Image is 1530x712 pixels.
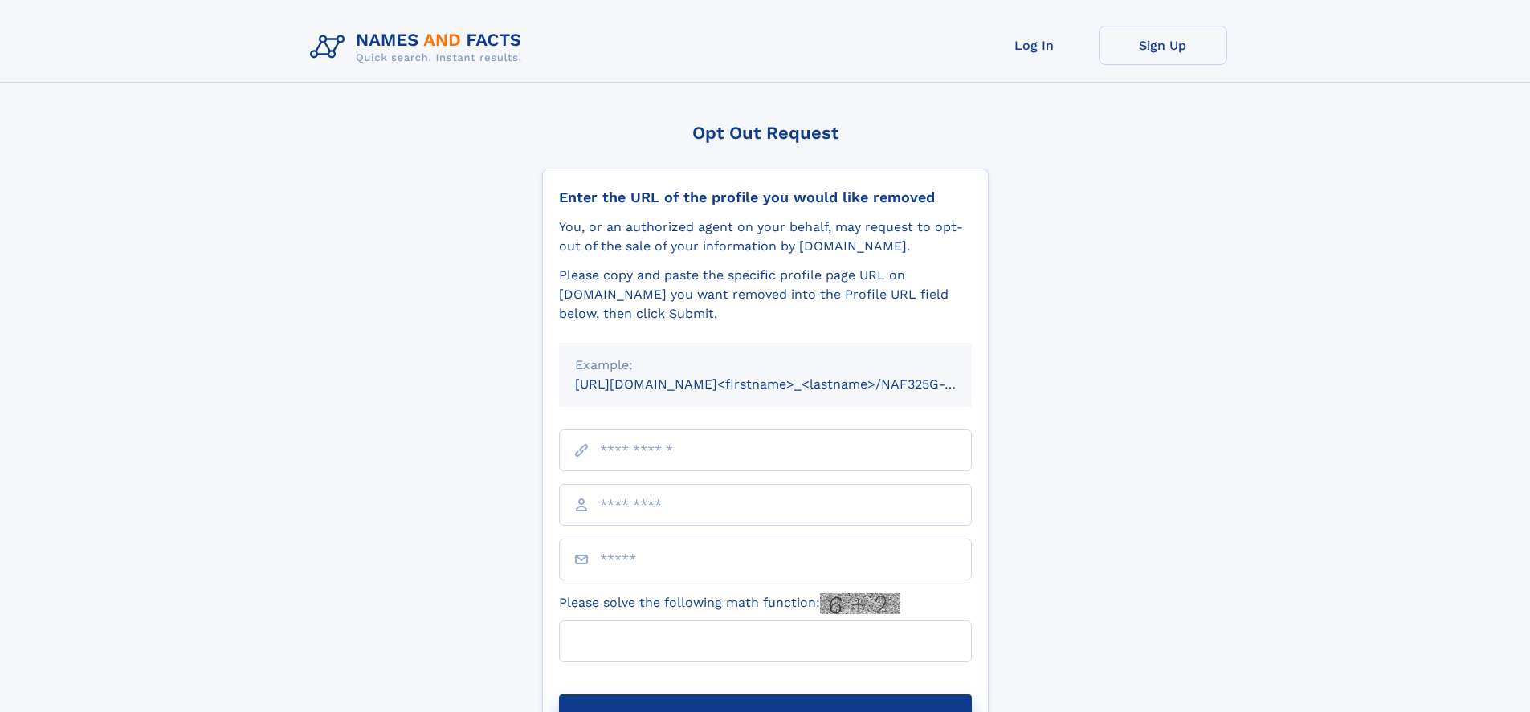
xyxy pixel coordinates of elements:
[1099,26,1227,65] a: Sign Up
[559,593,900,614] label: Please solve the following math function:
[575,356,956,375] div: Example:
[542,123,989,143] div: Opt Out Request
[559,218,972,256] div: You, or an authorized agent on your behalf, may request to opt-out of the sale of your informatio...
[304,26,535,69] img: Logo Names and Facts
[970,26,1099,65] a: Log In
[575,376,1002,392] small: [URL][DOMAIN_NAME]<firstname>_<lastname>/NAF325G-xxxxxxxx
[559,266,972,323] div: Please copy and paste the specific profile page URL on [DOMAIN_NAME] you want removed into the Pr...
[559,189,972,206] div: Enter the URL of the profile you would like removed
